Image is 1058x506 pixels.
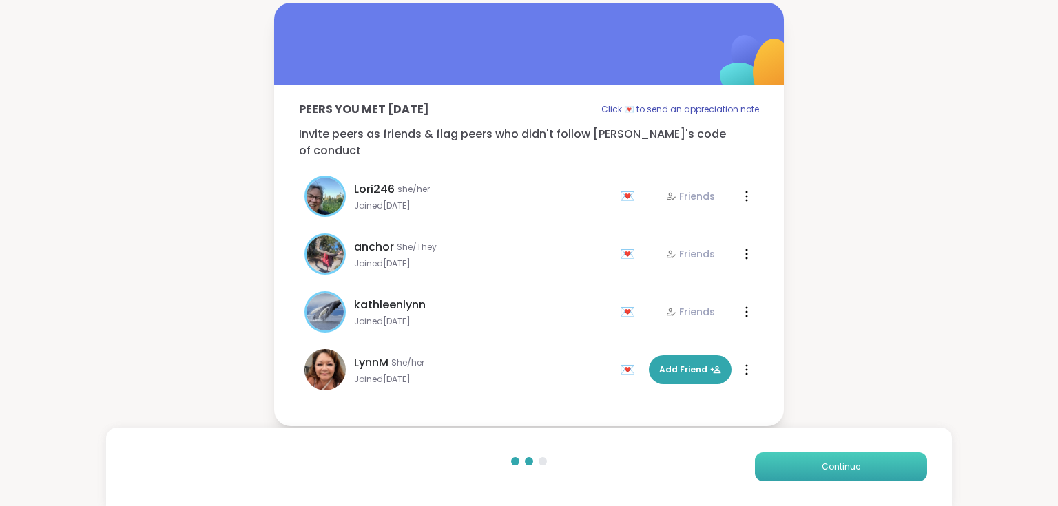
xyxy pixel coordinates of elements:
[299,101,429,118] p: Peers you met [DATE]
[307,235,344,273] img: anchor
[659,363,721,376] span: Add Friend
[601,101,759,118] p: Click 💌 to send an appreciation note
[307,293,344,330] img: kathleenlynn
[397,242,437,253] span: She/They
[307,178,344,215] img: Lori246
[755,452,927,481] button: Continue
[354,355,388,371] span: LynnM
[620,185,641,207] div: 💌
[620,301,641,323] div: 💌
[354,200,612,211] span: Joined [DATE]
[354,239,394,255] span: anchor
[665,305,715,319] div: Friends
[620,359,641,381] div: 💌
[620,243,641,265] div: 💌
[822,461,860,473] span: Continue
[354,297,426,313] span: kathleenlynn
[354,258,612,269] span: Joined [DATE]
[665,189,715,203] div: Friends
[299,126,759,159] p: Invite peers as friends & flag peers who didn't follow [PERSON_NAME]'s code of conduct
[397,184,430,195] span: she/her
[354,316,612,327] span: Joined [DATE]
[649,355,732,384] button: Add Friend
[391,357,424,368] span: She/her
[304,349,346,390] img: LynnM
[354,181,395,198] span: Lori246
[665,247,715,261] div: Friends
[354,374,612,385] span: Joined [DATE]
